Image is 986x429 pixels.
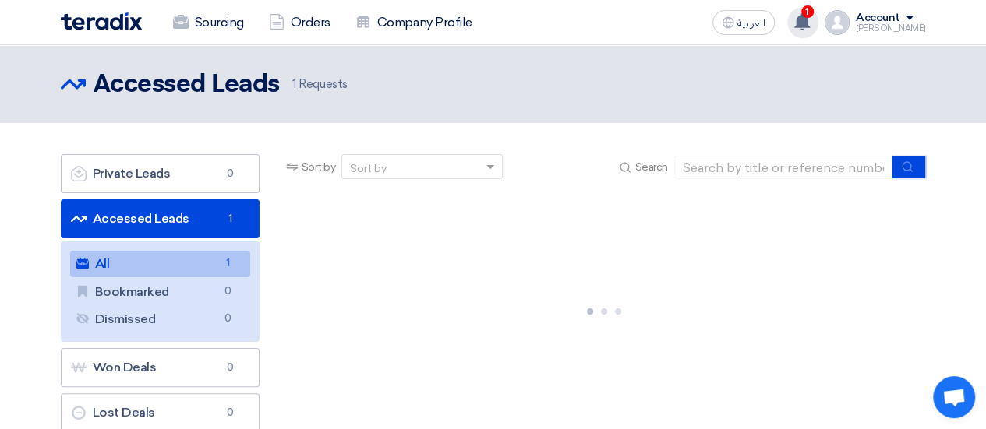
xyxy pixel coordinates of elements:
[221,211,240,227] span: 1
[801,5,814,18] span: 1
[61,348,260,387] a: Won Deals0
[634,159,667,175] span: Search
[712,10,775,35] button: العربية
[221,166,240,181] span: 0
[219,283,238,300] span: 0
[161,5,256,40] a: Sourcing
[856,24,926,33] div: [PERSON_NAME]
[292,77,296,91] span: 1
[350,160,387,177] div: Sort by
[221,360,240,375] span: 0
[70,251,250,277] a: All
[219,311,238,327] span: 0
[302,159,336,175] span: Sort by
[219,255,238,272] span: 1
[856,12,900,25] div: Account
[70,306,250,332] a: Dismissed
[343,5,485,40] a: Company Profile
[61,199,260,238] a: Accessed Leads1
[256,5,343,40] a: Orders
[61,154,260,193] a: Private Leads0
[825,10,850,35] img: profile_test.png
[61,12,142,30] img: Teradix logo
[933,376,975,418] a: Open chat
[292,76,348,93] span: Requests
[674,156,892,179] input: Search by title or reference number
[70,279,250,305] a: Bookmarked
[221,405,240,420] span: 0
[94,69,280,100] h2: Accessed Leads
[737,18,765,29] span: العربية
